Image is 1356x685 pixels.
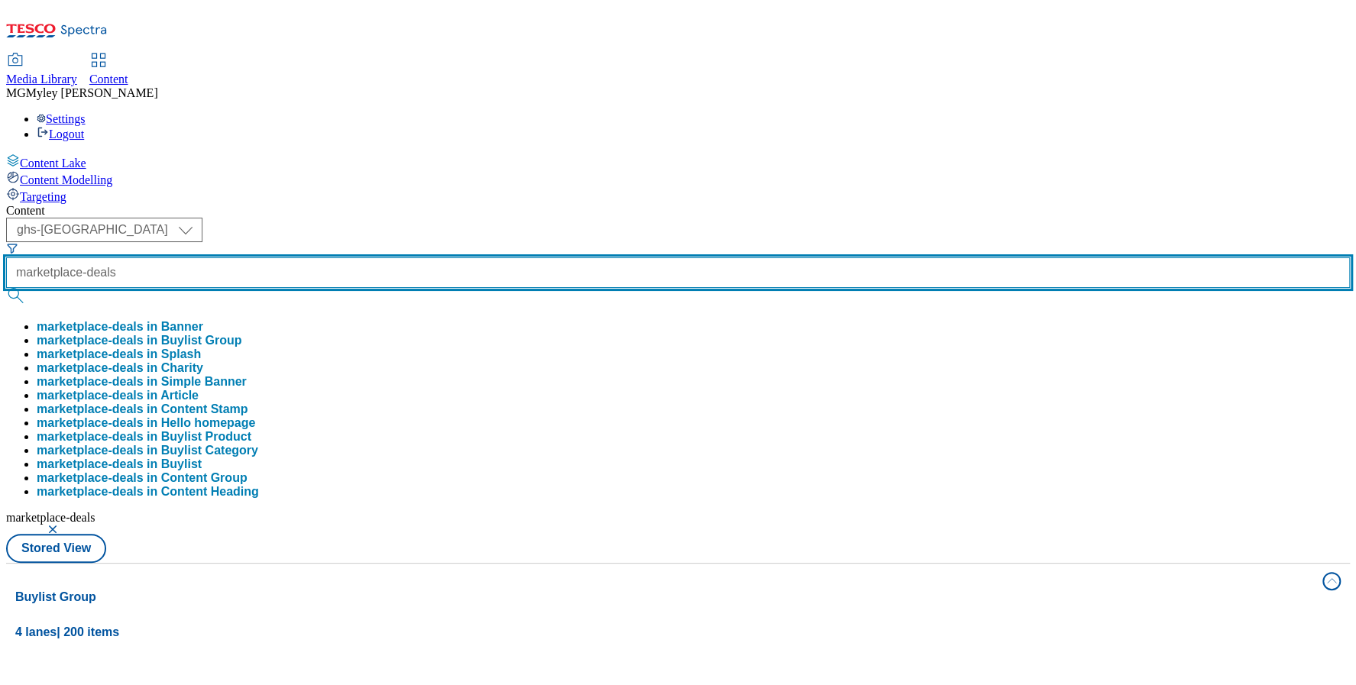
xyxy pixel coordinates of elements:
span: Buylist Category [161,444,258,457]
span: MG [6,86,26,99]
div: marketplace-deals in [37,471,248,485]
div: marketplace-deals in [37,389,199,402]
button: marketplace-deals in Content Stamp [37,402,248,416]
span: 4 lanes | 200 items [15,625,119,638]
div: marketplace-deals in [37,430,251,444]
div: marketplace-deals in [37,444,258,457]
span: marketplace-deals [6,511,95,524]
button: marketplace-deals in Content Heading [37,485,259,499]
a: Content Modelling [6,170,1350,187]
button: marketplace-deals in Buylist Product [37,430,251,444]
a: Logout [37,128,84,141]
span: Buylist Product [161,430,251,443]
button: Buylist Group4 lanes| 200 items [6,564,1350,649]
span: Targeting [20,190,66,203]
span: Content Stamp [161,402,248,415]
button: marketplace-deals in Splash [37,347,201,361]
button: marketplace-deals in Hello homepage [37,416,255,430]
button: marketplace-deals in Simple Banner [37,375,247,389]
button: marketplace-deals in Article [37,389,199,402]
div: Content [6,204,1350,218]
span: Media Library [6,73,77,86]
h4: Buylist Group [15,588,1313,606]
button: marketplace-deals in Buylist Group [37,334,242,347]
span: Content Group [161,471,248,484]
span: Content Modelling [20,173,112,186]
a: Content Lake [6,153,1350,170]
span: Content [89,73,128,86]
button: Stored View [6,534,106,563]
a: Targeting [6,187,1350,204]
div: marketplace-deals in [37,402,248,416]
span: Myley [PERSON_NAME] [26,86,158,99]
span: Charity [161,361,203,374]
button: marketplace-deals in Buylist Category [37,444,258,457]
span: Article [160,389,199,402]
div: marketplace-deals in [37,361,203,375]
span: Content Lake [20,157,86,170]
button: marketplace-deals in Content Group [37,471,248,485]
a: Media Library [6,54,77,86]
button: marketplace-deals in Charity [37,361,203,375]
a: Settings [37,112,86,125]
input: Search [6,257,1350,288]
svg: Search Filters [6,242,18,254]
span: Buylist Group [161,334,242,347]
div: marketplace-deals in [37,334,242,347]
a: Content [89,54,128,86]
button: marketplace-deals in Buylist [37,457,202,471]
button: marketplace-deals in Banner [37,320,203,334]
